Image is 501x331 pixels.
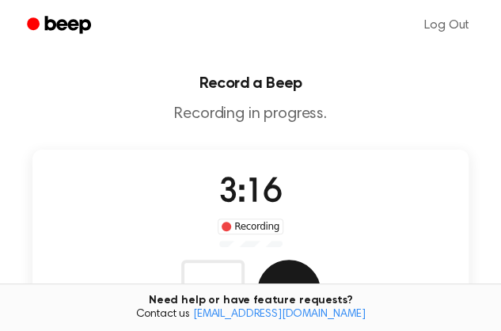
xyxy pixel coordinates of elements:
p: Recording in progress. [13,105,488,124]
a: Log Out [408,6,485,44]
div: Recording [218,219,283,234]
button: Delete Audio Record [181,260,245,323]
a: [EMAIL_ADDRESS][DOMAIN_NAME] [193,309,366,320]
a: Beep [16,10,105,41]
span: 3:16 [218,177,282,210]
span: Contact us [9,308,492,322]
button: Save Audio Record [257,260,321,323]
h1: Record a Beep [13,76,488,92]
